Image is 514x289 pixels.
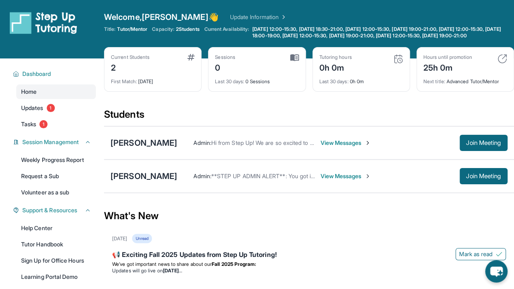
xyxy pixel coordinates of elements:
[215,54,235,60] div: Sessions
[16,270,96,284] a: Learning Portal Demo
[16,253,96,268] a: Sign Up for Office Hours
[112,261,212,267] span: We’ve got important news to share about our
[393,54,403,64] img: card
[112,250,506,261] div: 📢 Exciting Fall 2025 Updates from Step Up Tutoring!
[423,73,507,85] div: Advanced Tutor/Mentor
[319,54,352,60] div: Tutoring hours
[104,198,514,234] div: What's New
[460,168,507,184] button: Join Meeting
[193,139,211,146] span: Admin :
[22,70,51,78] span: Dashboard
[251,26,514,39] a: [DATE] 12:00-15:30, [DATE] 18:30-21:00, [DATE] 12:00-15:30, [DATE] 19:00-21:00, [DATE] 12:00-15:3...
[112,235,127,242] div: [DATE]
[19,138,91,146] button: Session Management
[16,101,96,115] a: Updates1
[21,88,37,96] span: Home
[21,104,43,112] span: Updates
[111,170,177,182] div: [PERSON_NAME]
[104,11,219,23] span: Welcome, [PERSON_NAME] 👋
[152,26,174,32] span: Capacity:
[193,173,211,179] span: Admin :
[111,60,150,73] div: 2
[117,26,147,32] span: Tutor/Mentor
[279,13,287,21] img: Chevron Right
[16,237,96,252] a: Tutor Handbook
[455,248,506,260] button: Mark as read
[39,120,48,128] span: 1
[16,153,96,167] a: Weekly Progress Report
[187,54,195,60] img: card
[423,60,472,73] div: 25h 0m
[16,84,96,99] a: Home
[252,26,512,39] span: [DATE] 12:00-15:30, [DATE] 18:30-21:00, [DATE] 12:00-15:30, [DATE] 19:00-21:00, [DATE] 12:00-15:3...
[112,267,506,274] li: Updates will go live on
[215,60,235,73] div: 0
[320,139,371,147] span: View Messages
[16,221,96,235] a: Help Center
[215,73,299,85] div: 0 Sessions
[230,13,287,21] a: Update Information
[19,70,91,78] button: Dashboard
[290,54,299,61] img: card
[320,172,371,180] span: View Messages
[22,206,77,214] span: Support & Resources
[466,140,501,145] span: Join Meeting
[47,104,55,112] span: 1
[364,140,371,146] img: Chevron-Right
[212,261,256,267] strong: Fall 2025 Program:
[104,108,514,126] div: Students
[215,78,244,84] span: Last 30 days :
[10,11,77,34] img: logo
[496,251,502,257] img: Mark as read
[423,54,472,60] div: Hours until promotion
[111,78,137,84] span: First Match :
[16,117,96,132] a: Tasks1
[111,73,195,85] div: [DATE]
[21,120,36,128] span: Tasks
[132,234,152,243] div: Unread
[459,250,492,258] span: Mark as read
[364,173,371,179] img: Chevron-Right
[319,60,352,73] div: 0h 0m
[460,135,507,151] button: Join Meeting
[22,138,79,146] span: Session Management
[163,267,182,274] strong: [DATE]
[176,26,200,32] span: 2 Students
[111,137,177,149] div: [PERSON_NAME]
[16,185,96,200] a: Volunteer as a sub
[19,206,91,214] button: Support & Resources
[466,174,501,179] span: Join Meeting
[204,26,249,39] span: Current Availability:
[319,73,403,85] div: 0h 0m
[211,173,484,179] span: **STEP UP ADMIN ALERT**: You got it, sorry about this! We'll message you when a new tutor is matc...
[485,260,507,283] button: chat-button
[497,54,507,64] img: card
[16,169,96,183] a: Request a Sub
[423,78,445,84] span: Next title :
[319,78,349,84] span: Last 30 days :
[104,26,115,32] span: Title:
[111,54,150,60] div: Current Students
